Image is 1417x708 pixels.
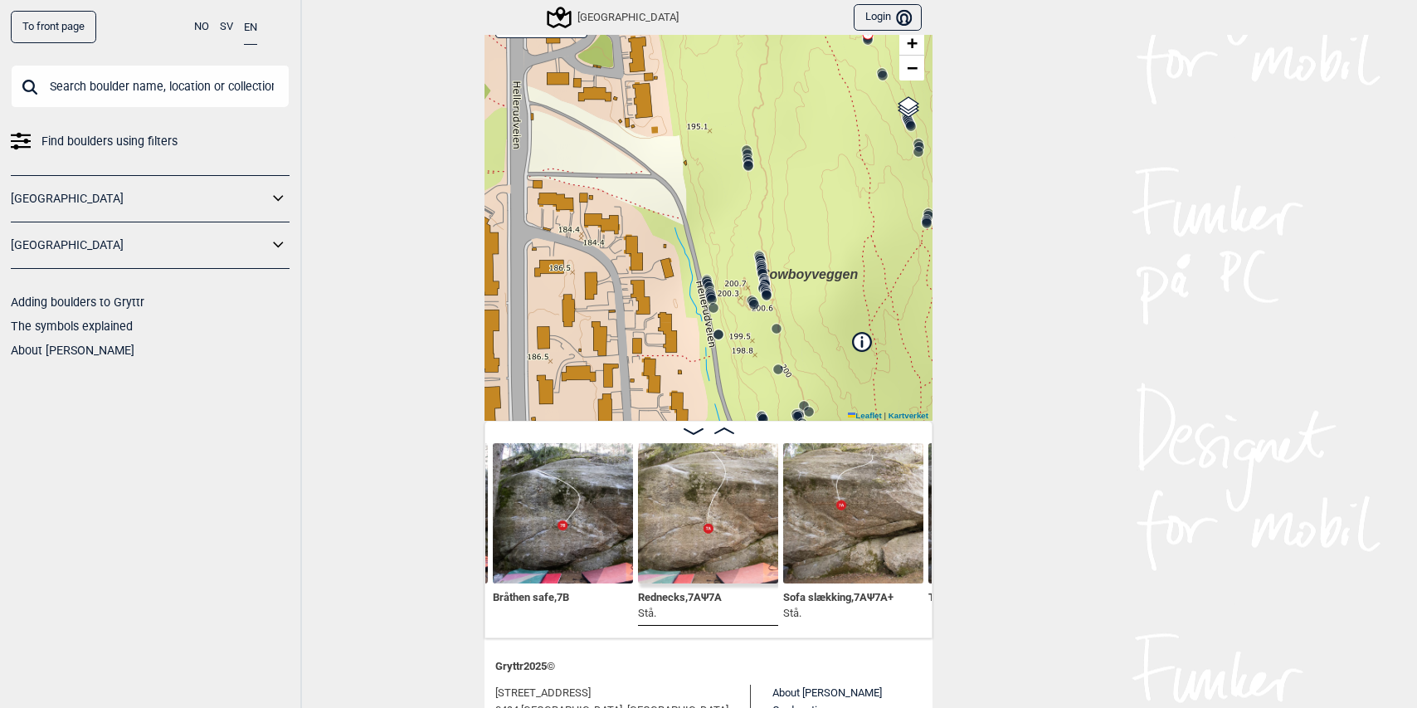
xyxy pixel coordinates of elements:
button: EN [244,11,257,45]
span: Tja , 5+ [928,588,957,603]
img: Sofa slaekking [783,443,923,583]
img: Rednecks [638,443,778,583]
span: | [884,411,886,420]
p: Stå. [638,605,722,622]
a: Kartverket [889,411,928,420]
span: Find boulders using filters [41,129,178,154]
a: About [PERSON_NAME] [772,686,882,699]
img: Brathen safe 210103 [493,443,633,583]
a: Adding boulders to Gryttr [11,295,144,309]
span: Rednecks , 7A Ψ 7A [638,588,722,603]
button: Login [854,4,922,32]
a: Leaflet [848,411,882,420]
a: To front page [11,11,96,43]
div: Cowboyveggen [760,265,770,275]
input: Search boulder name, location or collection [11,65,290,108]
a: Zoom in [899,31,924,56]
a: Layers [893,89,924,125]
span: Sofa slækking , 7A Ψ 7A+ [783,588,894,603]
a: Find boulders using filters [11,129,290,154]
span: Cowboyveggen [760,267,858,281]
span: [STREET_ADDRESS] [495,685,591,702]
span: − [907,57,918,78]
span: + [907,32,918,53]
div: Gryttr 2025 © [495,649,922,685]
a: Zoom out [899,56,924,81]
div: [GEOGRAPHIC_DATA] [549,7,679,27]
a: The symbols explained [11,320,133,333]
a: About [PERSON_NAME] [11,344,134,357]
p: Stå. [783,605,894,622]
a: [GEOGRAPHIC_DATA] [11,187,268,211]
img: Tja 200404 [928,443,1069,583]
span: Bråthen safe , 7B [493,588,569,603]
button: NO [194,11,209,43]
a: [GEOGRAPHIC_DATA] [11,233,268,257]
button: SV [220,11,233,43]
